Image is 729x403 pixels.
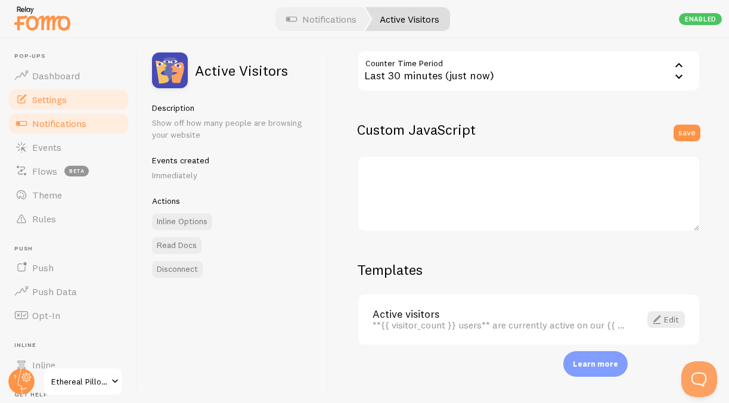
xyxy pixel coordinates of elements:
a: Ethereal Pillows [43,367,123,396]
span: Push Data [32,286,77,297]
a: Edit [647,311,685,328]
a: Theme [7,183,130,207]
span: Flows [32,165,57,177]
h5: Actions [152,196,314,206]
button: save [674,125,700,141]
iframe: Help Scout Beacon - Open [681,361,717,397]
a: Inline Options [152,213,212,230]
h5: Events created [152,155,314,166]
h2: Active Visitors [195,63,288,77]
img: fomo-relay-logo-orange.svg [13,3,72,33]
span: Opt-In [32,309,60,321]
a: Events [7,135,130,159]
a: Dashboard [7,64,130,88]
a: Active visitors [373,309,626,320]
span: beta [64,166,89,176]
span: Inline [32,359,55,371]
span: Pop-ups [14,52,130,60]
span: Rules [32,213,56,225]
a: Opt-In [7,303,130,327]
a: Notifications [7,111,130,135]
h2: Custom JavaScript [357,120,700,139]
img: fomo_icons_pageviews.svg [152,52,188,88]
span: Ethereal Pillows [51,374,108,389]
div: **{{ visitor_count }} users** are currently active on our {{ page_or_website }} {{ time_period }} [373,320,626,330]
span: Dashboard [32,70,80,82]
a: Inline [7,353,130,377]
a: Flows beta [7,159,130,183]
a: Rules [7,207,130,231]
span: Settings [32,94,67,106]
span: Inline [14,342,130,349]
p: Immediately [152,169,314,181]
a: Push Data [7,280,130,303]
span: Push [32,262,54,274]
h5: Description [152,103,314,113]
span: Notifications [32,117,86,129]
span: Push [14,245,130,253]
button: Disconnect [152,261,203,278]
a: Push [7,256,130,280]
a: Read Docs [152,237,201,254]
span: Theme [32,189,62,201]
a: Settings [7,88,130,111]
span: Events [32,141,61,153]
p: Show off how many people are browsing your website [152,117,314,141]
p: Learn more [573,358,618,370]
h2: Templates [357,261,700,279]
div: Learn more [563,351,628,377]
div: Last 30 minutes (just now) [357,50,700,92]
